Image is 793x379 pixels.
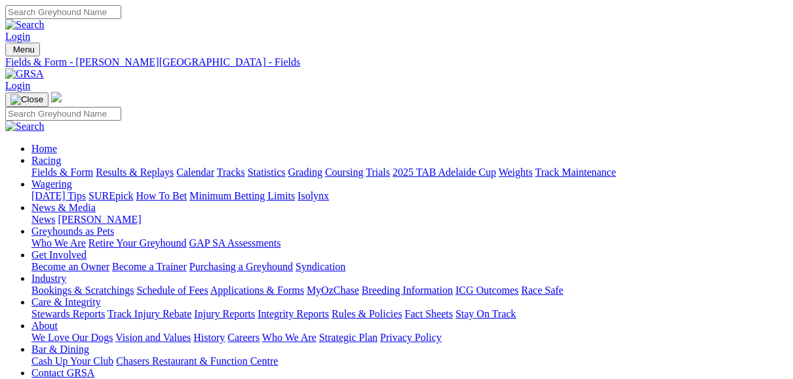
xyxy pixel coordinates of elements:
[31,249,87,260] a: Get Involved
[31,285,788,296] div: Industry
[31,178,72,190] a: Wagering
[455,308,516,319] a: Stay On Track
[88,237,187,249] a: Retire Your Greyhound
[325,167,364,178] a: Coursing
[136,190,187,201] a: How To Bet
[31,367,94,378] a: Contact GRSA
[31,190,86,201] a: [DATE] Tips
[227,332,260,343] a: Careers
[189,237,281,249] a: GAP SA Assessments
[31,143,57,154] a: Home
[296,261,345,272] a: Syndication
[189,190,295,201] a: Minimum Betting Limits
[193,332,225,343] a: History
[31,296,101,308] a: Care & Integrity
[248,167,286,178] a: Statistics
[58,214,141,225] a: [PERSON_NAME]
[31,190,788,202] div: Wagering
[5,107,121,121] input: Search
[31,344,89,355] a: Bar & Dining
[31,308,788,320] div: Care & Integrity
[5,80,30,91] a: Login
[31,202,96,213] a: News & Media
[176,167,214,178] a: Calendar
[88,190,133,201] a: SUREpick
[31,214,55,225] a: News
[366,167,390,178] a: Trials
[96,167,174,178] a: Results & Replays
[31,237,788,249] div: Greyhounds as Pets
[535,167,616,178] a: Track Maintenance
[31,226,114,237] a: Greyhounds as Pets
[31,237,86,249] a: Who We Are
[5,92,48,107] button: Toggle navigation
[136,285,208,296] a: Schedule of Fees
[189,261,293,272] a: Purchasing a Greyhound
[262,332,317,343] a: Who We Are
[217,167,245,178] a: Tracks
[31,261,109,272] a: Become an Owner
[298,190,329,201] a: Isolynx
[5,121,45,132] img: Search
[115,332,191,343] a: Vision and Values
[31,332,788,344] div: About
[319,332,377,343] a: Strategic Plan
[31,332,113,343] a: We Love Our Dogs
[194,308,255,319] a: Injury Reports
[258,308,329,319] a: Integrity Reports
[31,273,66,284] a: Industry
[521,285,563,296] a: Race Safe
[31,320,58,331] a: About
[405,308,453,319] a: Fact Sheets
[393,167,496,178] a: 2025 TAB Adelaide Cup
[307,285,359,296] a: MyOzChase
[31,355,788,367] div: Bar & Dining
[362,285,453,296] a: Breeding Information
[31,355,113,367] a: Cash Up Your Club
[5,31,30,42] a: Login
[13,45,35,54] span: Menu
[499,167,533,178] a: Weights
[107,308,191,319] a: Track Injury Rebate
[31,167,788,178] div: Racing
[51,92,62,102] img: logo-grsa-white.png
[380,332,442,343] a: Privacy Policy
[116,355,278,367] a: Chasers Restaurant & Function Centre
[31,167,93,178] a: Fields & Form
[10,94,43,105] img: Close
[210,285,304,296] a: Applications & Forms
[31,155,61,166] a: Racing
[5,5,121,19] input: Search
[288,167,322,178] a: Grading
[5,68,44,80] img: GRSA
[31,285,134,296] a: Bookings & Scratchings
[112,261,187,272] a: Become a Trainer
[31,261,788,273] div: Get Involved
[5,19,45,31] img: Search
[5,56,788,68] a: Fields & Form - [PERSON_NAME][GEOGRAPHIC_DATA] - Fields
[332,308,402,319] a: Rules & Policies
[31,308,105,319] a: Stewards Reports
[5,43,40,56] button: Toggle navigation
[455,285,518,296] a: ICG Outcomes
[31,214,788,226] div: News & Media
